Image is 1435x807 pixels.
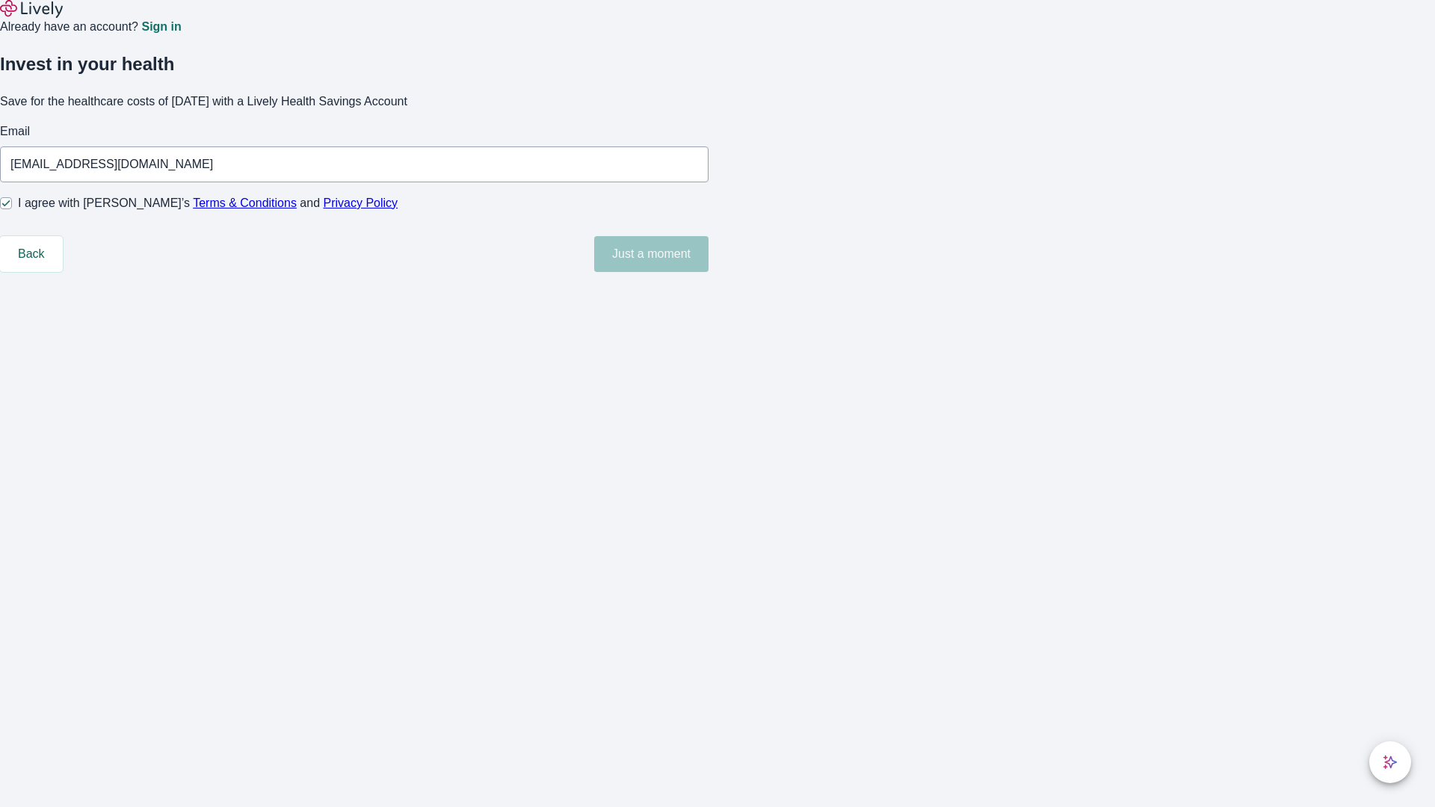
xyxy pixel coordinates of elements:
a: Terms & Conditions [193,197,297,209]
a: Privacy Policy [324,197,398,209]
svg: Lively AI Assistant [1383,755,1398,770]
span: I agree with [PERSON_NAME]’s and [18,194,398,212]
a: Sign in [141,21,181,33]
button: chat [1369,741,1411,783]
